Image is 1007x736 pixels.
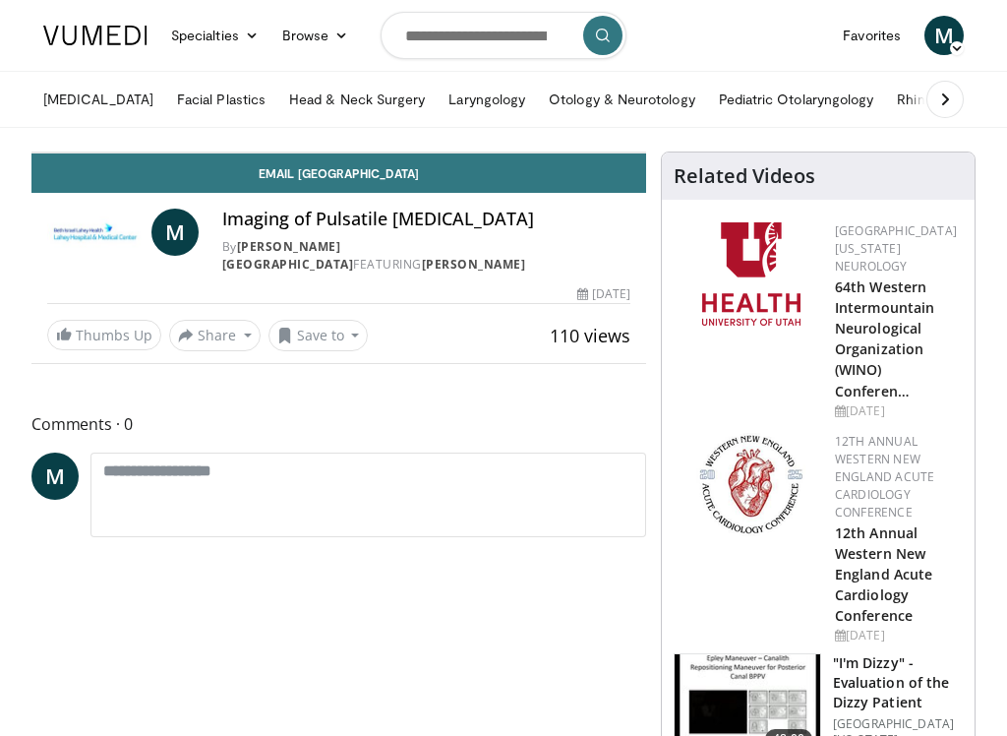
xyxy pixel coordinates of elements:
a: Specialties [159,16,270,55]
input: Search topics, interventions [381,12,626,59]
span: 110 views [550,324,630,347]
a: 12th Annual Western New England Acute Cardiology Conference [835,523,932,625]
h4: Imaging of Pulsatile [MEDICAL_DATA] [222,209,630,230]
a: Pediatric Otolaryngology [707,80,886,119]
img: f6362829-b0a3-407d-a044-59546adfd345.png.150x105_q85_autocrop_double_scale_upscale_version-0.2.png [702,222,800,326]
a: Email [GEOGRAPHIC_DATA] [31,153,646,193]
img: 0954f259-7907-4053-a817-32a96463ecc8.png.150x105_q85_autocrop_double_scale_upscale_version-0.2.png [696,433,805,536]
div: By FEATURING [222,238,630,274]
a: Favorites [831,16,913,55]
img: VuMedi Logo [43,26,148,45]
a: [PERSON_NAME][GEOGRAPHIC_DATA] [222,238,354,273]
button: Save to [268,320,369,351]
a: M [924,16,964,55]
a: 12th Annual Western New England Acute Cardiology Conference [835,433,934,521]
span: Comments 0 [31,411,646,437]
a: Facial Plastics [165,80,277,119]
div: [DATE] [835,402,959,420]
div: [DATE] [835,627,959,644]
button: Share [169,320,261,351]
a: Otology & Neurotology [537,80,706,119]
a: 64th Western Intermountain Neurological Organization (WINO) Conferen… [835,277,934,400]
img: Lahey Hospital & Medical Center [47,209,144,256]
a: M [151,209,199,256]
h4: Related Videos [674,164,815,188]
a: [GEOGRAPHIC_DATA][US_STATE] Neurology [835,222,957,275]
a: Browse [270,16,361,55]
a: Thumbs Up [47,320,161,350]
h3: "I'm Dizzy" - Evaluation of the Dizzy Patient [833,653,963,712]
a: [MEDICAL_DATA] [31,80,165,119]
a: Head & Neck Surgery [277,80,437,119]
div: [DATE] [577,285,630,303]
a: M [31,453,79,500]
a: Laryngology [437,80,537,119]
a: [PERSON_NAME] [422,256,526,273]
